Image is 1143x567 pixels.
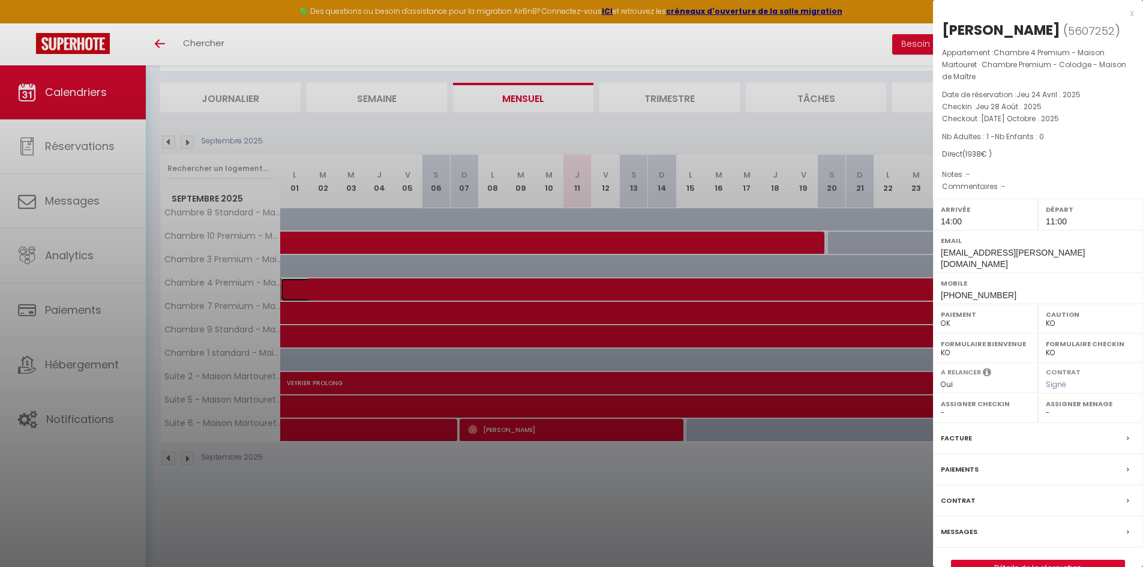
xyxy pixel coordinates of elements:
[941,290,1016,300] span: [PHONE_NUMBER]
[933,6,1134,20] div: x
[942,47,1126,82] span: Chambre 4 Premium - Maison Martouret · Chambre Premium - Colodge - Maison de Maître
[941,248,1085,269] span: [EMAIL_ADDRESS][PERSON_NAME][DOMAIN_NAME]
[962,149,992,159] span: ( € )
[983,367,991,380] i: Sélectionner OUI si vous souhaiter envoyer les séquences de messages post-checkout
[941,432,972,445] label: Facture
[941,338,1030,350] label: Formulaire Bienvenue
[995,131,1044,142] span: Nb Enfants : 0
[941,277,1135,289] label: Mobile
[941,235,1135,247] label: Email
[1046,308,1135,320] label: Caution
[942,47,1134,83] p: Appartement :
[965,149,981,159] span: 1938
[1046,367,1081,375] label: Contrat
[942,113,1134,125] p: Checkout :
[942,20,1060,40] div: [PERSON_NAME]
[1046,203,1135,215] label: Départ
[941,463,979,476] label: Paiements
[1046,398,1135,410] label: Assigner Menage
[941,526,977,538] label: Messages
[981,113,1059,124] span: [DATE] Octobre . 2025
[1001,181,1006,191] span: -
[941,217,962,226] span: 14:00
[1046,217,1067,226] span: 11:00
[10,5,46,41] button: Ouvrir le widget de chat LiveChat
[941,398,1030,410] label: Assigner Checkin
[1063,22,1120,39] span: ( )
[942,149,1134,160] div: Direct
[941,494,976,507] label: Contrat
[942,169,1134,181] p: Notes :
[942,131,1044,142] span: Nb Adultes : 1 -
[1046,338,1135,350] label: Formulaire Checkin
[942,181,1134,193] p: Commentaires :
[1068,23,1115,38] span: 5607252
[941,203,1030,215] label: Arrivée
[942,89,1134,101] p: Date de réservation :
[1046,379,1066,389] span: Signé
[942,101,1134,113] p: Checkin :
[966,169,970,179] span: -
[941,367,981,377] label: A relancer
[1016,89,1081,100] span: Jeu 24 Avril . 2025
[976,101,1042,112] span: Jeu 28 Août . 2025
[941,308,1030,320] label: Paiement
